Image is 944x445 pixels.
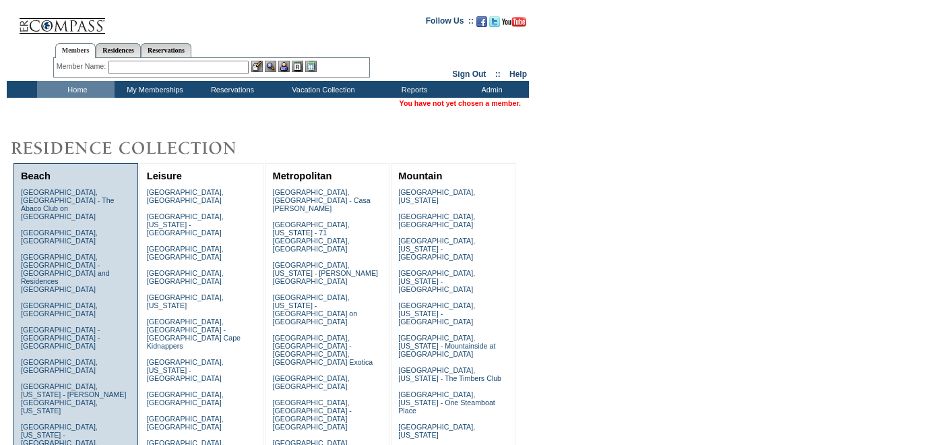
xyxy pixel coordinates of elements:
[147,318,241,350] a: [GEOGRAPHIC_DATA], [GEOGRAPHIC_DATA] - [GEOGRAPHIC_DATA] Cape Kidnappers
[192,81,270,98] td: Reservations
[451,81,529,98] td: Admin
[374,81,451,98] td: Reports
[21,171,51,181] a: Beach
[57,61,108,72] div: Member Name:
[305,61,317,72] img: b_calculator.gif
[147,390,224,407] a: [GEOGRAPHIC_DATA], [GEOGRAPHIC_DATA]
[398,334,495,358] a: [GEOGRAPHIC_DATA], [US_STATE] - Mountainside at [GEOGRAPHIC_DATA]
[141,43,191,57] a: Reservations
[270,81,374,98] td: Vacation Collection
[398,188,475,204] a: [GEOGRAPHIC_DATA], [US_STATE]
[147,245,224,261] a: [GEOGRAPHIC_DATA], [GEOGRAPHIC_DATA]
[400,99,521,107] span: You have not yet chosen a member.
[115,81,192,98] td: My Memberships
[502,17,526,27] img: Subscribe to our YouTube Channel
[509,69,527,79] a: Help
[398,212,475,229] a: [GEOGRAPHIC_DATA], [GEOGRAPHIC_DATA]
[398,237,475,261] a: [GEOGRAPHIC_DATA], [US_STATE] - [GEOGRAPHIC_DATA]
[272,220,349,253] a: [GEOGRAPHIC_DATA], [US_STATE] - 71 [GEOGRAPHIC_DATA], [GEOGRAPHIC_DATA]
[398,171,442,181] a: Mountain
[272,398,351,431] a: [GEOGRAPHIC_DATA], [GEOGRAPHIC_DATA] - [GEOGRAPHIC_DATA] [GEOGRAPHIC_DATA]
[272,171,332,181] a: Metropolitan
[489,16,500,27] img: Follow us on Twitter
[272,293,357,326] a: [GEOGRAPHIC_DATA], [US_STATE] - [GEOGRAPHIC_DATA] on [GEOGRAPHIC_DATA]
[272,261,378,285] a: [GEOGRAPHIC_DATA], [US_STATE] - [PERSON_NAME][GEOGRAPHIC_DATA]
[398,301,475,326] a: [GEOGRAPHIC_DATA], [US_STATE] - [GEOGRAPHIC_DATA]
[398,366,501,382] a: [GEOGRAPHIC_DATA], [US_STATE] - The Timbers Club
[21,188,115,220] a: [GEOGRAPHIC_DATA], [GEOGRAPHIC_DATA] - The Abaco Club on [GEOGRAPHIC_DATA]
[452,69,486,79] a: Sign Out
[292,61,303,72] img: Reservations
[476,16,487,27] img: Become our fan on Facebook
[21,229,98,245] a: [GEOGRAPHIC_DATA], [GEOGRAPHIC_DATA]
[21,382,127,415] a: [GEOGRAPHIC_DATA], [US_STATE] - [PERSON_NAME][GEOGRAPHIC_DATA], [US_STATE]
[502,20,526,28] a: Subscribe to our YouTube Channel
[21,326,100,350] a: [GEOGRAPHIC_DATA] - [GEOGRAPHIC_DATA] - [GEOGRAPHIC_DATA]
[21,253,110,293] a: [GEOGRAPHIC_DATA], [GEOGRAPHIC_DATA] - [GEOGRAPHIC_DATA] and Residences [GEOGRAPHIC_DATA]
[147,293,224,309] a: [GEOGRAPHIC_DATA], [US_STATE]
[18,7,106,34] img: Compass Home
[251,61,263,72] img: b_edit.gif
[272,188,370,212] a: [GEOGRAPHIC_DATA], [GEOGRAPHIC_DATA] - Casa [PERSON_NAME]
[426,15,474,31] td: Follow Us ::
[147,171,182,181] a: Leisure
[21,358,98,374] a: [GEOGRAPHIC_DATA], [GEOGRAPHIC_DATA]
[489,20,500,28] a: Follow us on Twitter
[21,301,98,318] a: [GEOGRAPHIC_DATA], [GEOGRAPHIC_DATA]
[272,374,349,390] a: [GEOGRAPHIC_DATA], [GEOGRAPHIC_DATA]
[272,334,373,366] a: [GEOGRAPHIC_DATA], [GEOGRAPHIC_DATA] - [GEOGRAPHIC_DATA], [GEOGRAPHIC_DATA] Exotica
[476,20,487,28] a: Become our fan on Facebook
[55,43,96,58] a: Members
[147,212,224,237] a: [GEOGRAPHIC_DATA], [US_STATE] - [GEOGRAPHIC_DATA]
[7,20,18,21] img: i.gif
[278,61,290,72] img: Impersonate
[147,188,224,204] a: [GEOGRAPHIC_DATA], [GEOGRAPHIC_DATA]
[265,61,276,72] img: View
[37,81,115,98] td: Home
[495,69,501,79] span: ::
[398,269,475,293] a: [GEOGRAPHIC_DATA], [US_STATE] - [GEOGRAPHIC_DATA]
[7,135,270,162] img: Destinations by Exclusive Resorts
[147,415,224,431] a: [GEOGRAPHIC_DATA], [GEOGRAPHIC_DATA]
[398,423,475,439] a: [GEOGRAPHIC_DATA], [US_STATE]
[147,358,224,382] a: [GEOGRAPHIC_DATA], [US_STATE] - [GEOGRAPHIC_DATA]
[398,390,495,415] a: [GEOGRAPHIC_DATA], [US_STATE] - One Steamboat Place
[96,43,141,57] a: Residences
[147,269,224,285] a: [GEOGRAPHIC_DATA], [GEOGRAPHIC_DATA]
